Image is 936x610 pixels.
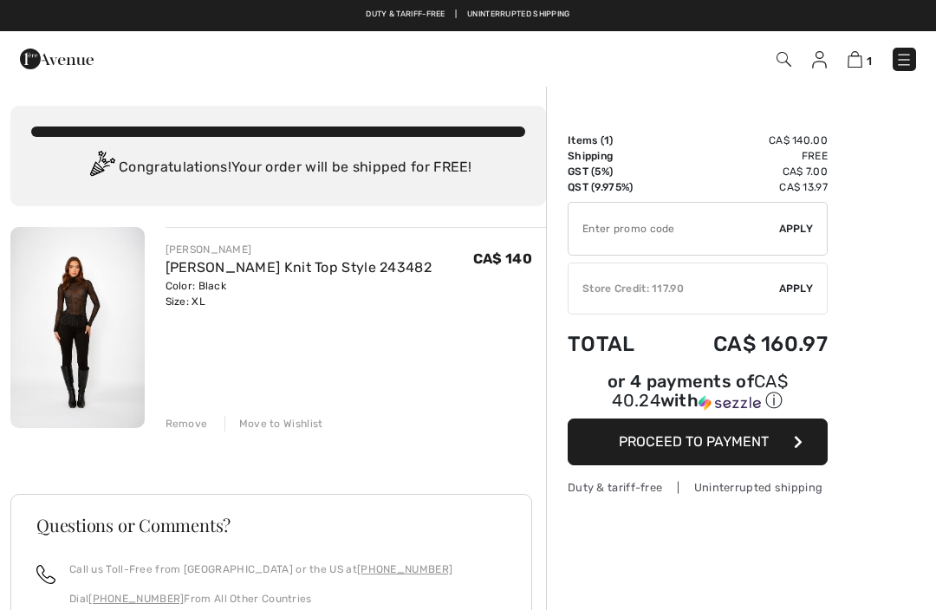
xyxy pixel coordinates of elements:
[568,164,664,179] td: GST (5%)
[31,151,525,185] div: Congratulations! Your order will be shipped for FREE!
[36,565,55,584] img: call
[568,479,828,496] div: Duty & tariff-free | Uninterrupted shipping
[166,259,432,276] a: [PERSON_NAME] Knit Top Style 243482
[848,51,862,68] img: Shopping Bag
[612,371,788,411] span: CA$ 40.24
[88,593,184,605] a: [PHONE_NUMBER]
[777,52,791,67] img: Search
[867,55,872,68] span: 1
[569,203,779,255] input: Promo code
[664,179,828,195] td: CA$ 13.97
[166,242,432,257] div: [PERSON_NAME]
[812,51,827,68] img: My Info
[604,134,609,146] span: 1
[568,419,828,465] button: Proceed to Payment
[69,561,452,577] p: Call us Toll-Free from [GEOGRAPHIC_DATA] or the US at
[664,133,828,148] td: CA$ 140.00
[895,51,913,68] img: Menu
[568,373,828,419] div: or 4 payments ofCA$ 40.24withSezzle Click to learn more about Sezzle
[166,416,208,432] div: Remove
[848,49,872,69] a: 1
[568,373,828,412] div: or 4 payments of with
[779,221,814,237] span: Apply
[568,315,664,373] td: Total
[568,148,664,164] td: Shipping
[664,164,828,179] td: CA$ 7.00
[664,148,828,164] td: Free
[699,395,761,411] img: Sezzle
[568,133,664,148] td: Items ( )
[569,281,779,296] div: Store Credit: 117.90
[69,591,452,607] p: Dial From All Other Countries
[36,516,506,534] h3: Questions or Comments?
[473,250,532,267] span: CA$ 140
[664,315,828,373] td: CA$ 160.97
[224,416,323,432] div: Move to Wishlist
[84,151,119,185] img: Congratulation2.svg
[619,433,769,450] span: Proceed to Payment
[357,563,452,575] a: [PHONE_NUMBER]
[20,49,94,66] a: 1ère Avenue
[568,179,664,195] td: QST (9.975%)
[166,278,432,309] div: Color: Black Size: XL
[20,42,94,76] img: 1ère Avenue
[10,227,145,428] img: Frank Lyman Knit Top Style 243482
[779,281,814,296] span: Apply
